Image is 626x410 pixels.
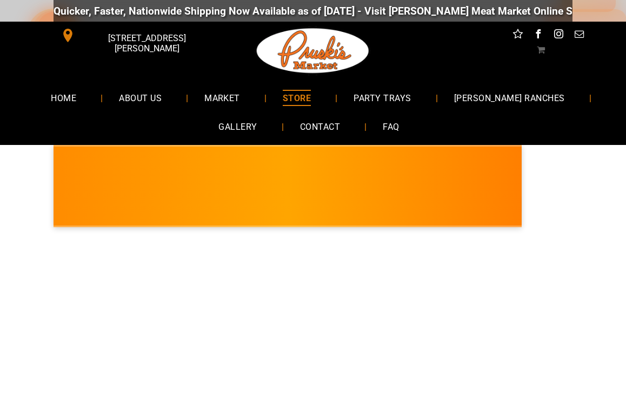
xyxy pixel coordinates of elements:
[103,83,178,112] a: ABOUT US
[406,194,618,211] span: [PERSON_NAME] MARKET
[267,83,327,112] a: STORE
[202,113,273,141] a: GALLERY
[367,113,415,141] a: FAQ
[284,113,356,141] a: CONTACT
[572,27,587,44] a: email
[337,83,427,112] a: PARTY TRAYS
[77,28,217,59] span: [STREET_ADDRESS][PERSON_NAME]
[511,27,525,44] a: Social network
[54,27,219,44] a: [STREET_ADDRESS][PERSON_NAME]
[438,83,581,112] a: [PERSON_NAME] RANCHES
[531,27,545,44] a: facebook
[188,83,256,112] a: MARKET
[35,83,92,112] a: HOME
[552,27,566,44] a: instagram
[520,5,624,17] a: [DOMAIN_NAME][URL]
[255,22,371,80] img: Pruski-s+Market+HQ+Logo2-1920w.png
